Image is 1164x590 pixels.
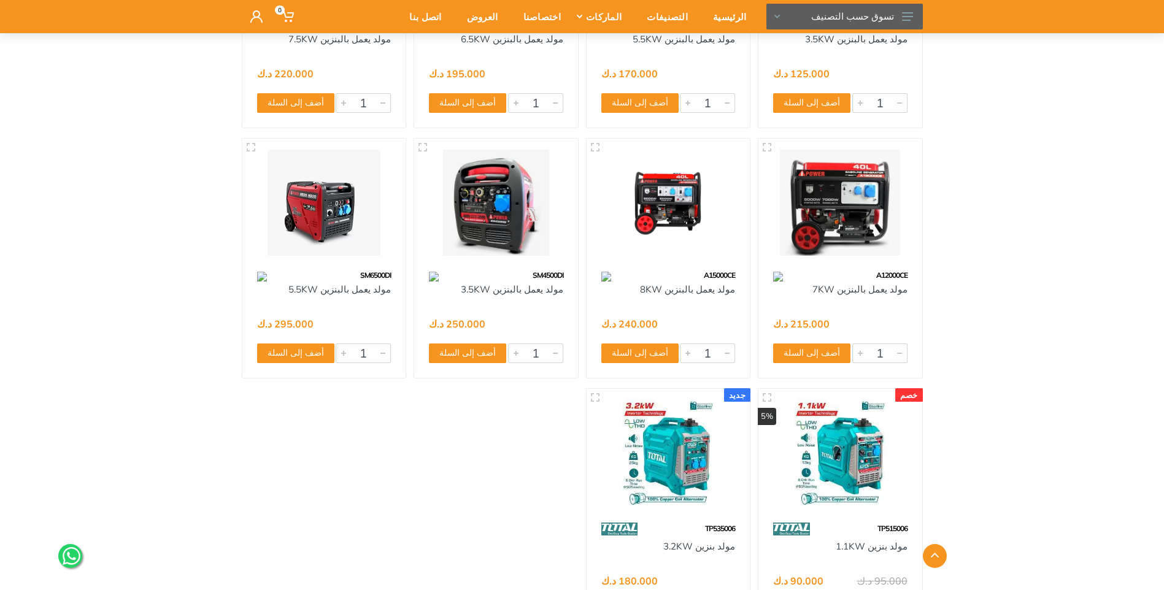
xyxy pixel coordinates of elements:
[429,69,485,79] div: 195.000 د.ك
[275,6,285,15] span: 0
[773,343,850,363] button: أضف إلى السلة
[257,69,314,79] div: 220.000 د.ك
[533,270,563,280] span: SM4500DI
[773,576,823,586] div: 90.000 د.ك
[895,388,923,402] div: خصم
[766,4,923,29] button: تسوق حسب التصنيف
[601,272,611,282] img: 133.webp
[429,343,506,363] button: أضف إلى السلة
[601,319,658,329] div: 240.000 د.ك
[429,272,439,282] img: 133.webp
[769,150,911,256] img: Royal Tools - مولد يعمل بالبنزين 7KW
[773,272,783,282] img: 133.webp
[450,4,507,29] div: العروض
[805,33,908,45] a: مولد يعمل بالبنزين 3.5KW
[425,150,567,256] img: Royal Tools - مولد يعمل بالبنزين 3.5KW
[877,524,908,533] span: TP515006
[461,283,563,295] a: مولد يعمل بالبنزين 3.5KW
[257,343,334,363] button: أضف إلى السلة
[288,33,391,45] a: مولد يعمل بالبنزين 7.5KW
[857,576,908,586] div: 95.000 د.ك
[696,4,755,29] div: الرئيسية
[663,540,735,552] a: مولد بنزين 3.2KW
[601,518,638,540] img: 86.webp
[630,4,696,29] div: التصنيفات
[773,69,830,79] div: 125.000 د.ك
[429,93,506,113] button: أضف إلى السلة
[601,343,679,363] button: أضف إلى السلة
[773,319,830,329] div: 215.000 د.ك
[705,524,735,533] span: TP535006
[393,4,450,29] div: اتصل بنا
[601,93,679,113] button: أضف إلى السلة
[257,93,334,113] button: أضف إلى السلة
[253,150,395,256] img: Royal Tools - مولد يعمل بالبنزين 5.5KW
[461,33,563,45] a: مولد يعمل بالبنزين 6.5KW
[769,400,911,506] img: Royal Tools - مولد بنزين 1.1KW
[640,283,735,295] a: مولد يعمل بالبنزين 8KW
[601,576,658,586] div: 180.000 د.ك
[704,270,735,280] span: A15000CE
[257,319,314,329] div: 295.000 د.ك
[360,270,391,280] span: SM6500DI
[257,272,267,282] img: 133.webp
[836,540,908,552] a: مولد بنزين 1.1KW
[773,93,850,113] button: أضف إلى السلة
[598,150,739,256] img: Royal Tools - مولد يعمل بالبنزين 8KW
[598,400,739,506] img: Royal Tools - مولد بنزين 3.2KW
[429,319,485,329] div: 250.000 د.ك
[507,4,569,29] div: اختصاصنا
[758,408,776,425] div: 5%
[633,33,735,45] a: مولد يعمل بالبنزين 5.5KW
[724,388,750,402] div: جديد
[569,4,630,29] div: الماركات
[773,518,810,540] img: 86.webp
[601,69,658,79] div: 170.000 د.ك
[288,283,391,295] a: مولد يعمل بالبنزين 5.5KW
[876,270,908,280] span: A12000CE
[812,283,908,295] a: مولد يعمل بالبنزين 7KW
